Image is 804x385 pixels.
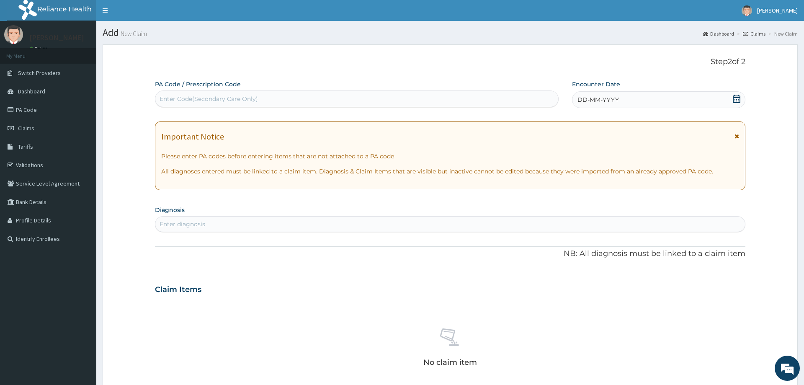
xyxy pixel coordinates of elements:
p: Step 2 of 2 [155,57,745,67]
a: Online [29,46,49,52]
label: PA Code / Prescription Code [155,80,241,88]
p: Please enter PA codes before entering items that are not attached to a PA code [161,152,739,160]
span: [PERSON_NAME] [757,7,798,14]
a: Claims [743,30,765,37]
a: Dashboard [703,30,734,37]
img: User Image [742,5,752,16]
label: Diagnosis [155,206,185,214]
span: DD-MM-YYYY [577,96,619,104]
span: Claims [18,124,34,132]
h1: Add [103,27,798,38]
h3: Claim Items [155,285,201,295]
p: No claim item [423,358,477,367]
p: [PERSON_NAME] [29,34,84,41]
div: Enter Code(Secondary Care Only) [160,95,258,103]
p: All diagnoses entered must be linked to a claim item. Diagnosis & Claim Items that are visible bu... [161,167,739,176]
span: Tariffs [18,143,33,150]
li: New Claim [766,30,798,37]
div: Enter diagnosis [160,220,205,228]
label: Encounter Date [572,80,620,88]
h1: Important Notice [161,132,224,141]
p: NB: All diagnosis must be linked to a claim item [155,248,745,259]
span: Dashboard [18,88,45,95]
span: Switch Providers [18,69,61,77]
small: New Claim [119,31,147,37]
img: User Image [4,25,23,44]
